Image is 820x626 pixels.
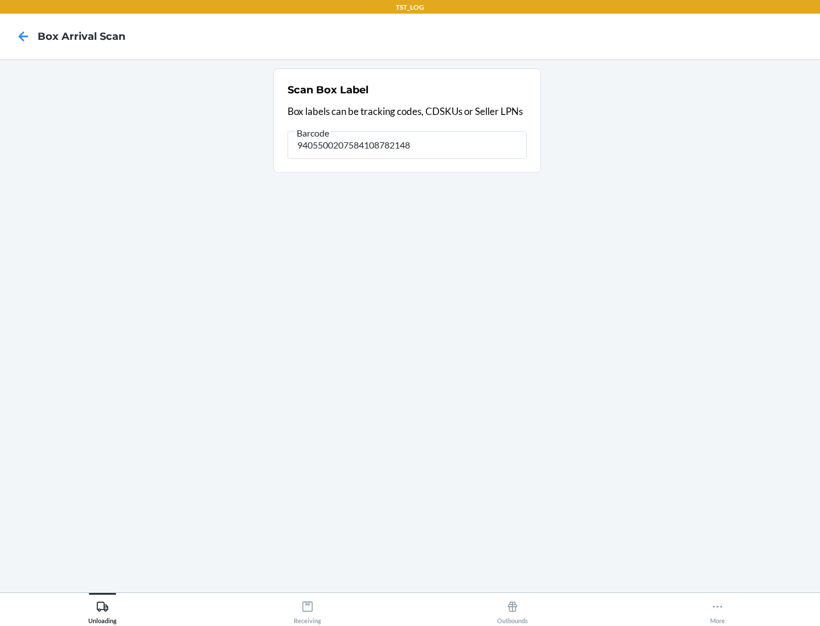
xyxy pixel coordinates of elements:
[288,104,527,119] p: Box labels can be tracking codes, CDSKUs or Seller LPNs
[88,596,117,624] div: Unloading
[410,593,615,624] button: Outbounds
[710,596,725,624] div: More
[294,596,321,624] div: Receiving
[205,593,410,624] button: Receiving
[38,29,125,44] h4: Box Arrival Scan
[295,127,331,139] span: Barcode
[615,593,820,624] button: More
[497,596,528,624] div: Outbounds
[288,83,368,97] h2: Scan Box Label
[288,131,527,159] input: Barcode
[396,2,424,13] p: TST_LOG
